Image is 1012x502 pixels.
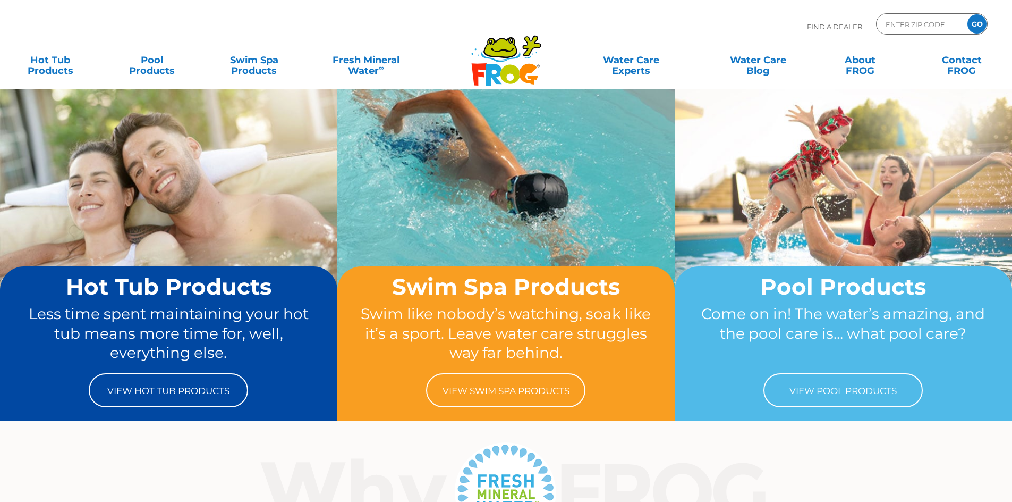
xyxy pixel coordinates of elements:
a: ContactFROG [922,49,1001,71]
a: Swim SpaProducts [215,49,294,71]
a: Water CareBlog [718,49,797,71]
h2: Swim Spa Products [358,274,654,299]
img: Frog Products Logo [465,21,547,86]
img: home-banner-pool-short [675,89,1012,341]
input: GO [967,14,987,34]
a: Water CareExperts [567,49,695,71]
a: Fresh MineralWater∞ [316,49,415,71]
a: View Swim Spa Products [426,373,585,407]
a: View Pool Products [763,373,923,407]
sup: ∞ [379,63,384,72]
h2: Pool Products [695,274,992,299]
a: Hot TubProducts [11,49,90,71]
p: Swim like nobody’s watching, soak like it’s a sport. Leave water care struggles way far behind. [358,304,654,363]
p: Come on in! The water’s amazing, and the pool care is… what pool care? [695,304,992,363]
a: AboutFROG [820,49,899,71]
a: View Hot Tub Products [89,373,248,407]
p: Find A Dealer [807,13,862,40]
img: home-banner-swim-spa-short [337,89,675,341]
p: Less time spent maintaining your hot tub means more time for, well, everything else. [20,304,317,363]
h2: Hot Tub Products [20,274,317,299]
a: PoolProducts [113,49,192,71]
